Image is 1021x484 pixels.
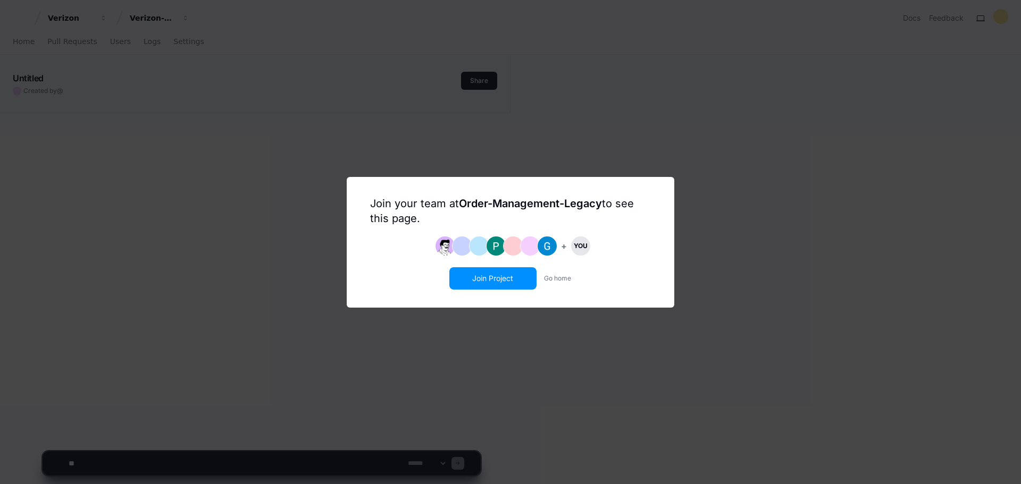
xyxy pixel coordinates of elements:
span: to see this page. [370,197,634,225]
button: Go home [544,274,571,283]
a: Docs [903,13,920,23]
a: Home [13,30,35,54]
span: Pull Requests [47,38,97,45]
span: @ [57,87,63,95]
img: avatar [436,236,455,256]
button: Verizon [44,9,112,28]
div: Verizon-Clarify-Order-Management [130,13,175,23]
img: ACg8ocLgD4B0PbMnFCRezSs6CxZErLn06tF4Svvl2GU3TFAxQEAh9w=s96-c [538,236,557,256]
a: Pull Requests [47,30,97,54]
span: Settings [173,38,204,45]
button: Feedback [929,13,964,23]
a: Users [110,30,131,54]
span: Logs [144,38,161,45]
button: Share [461,72,497,90]
span: Created by [23,87,63,95]
a: Settings [173,30,204,54]
div: + [561,240,567,252]
span: Home [13,38,35,45]
span: Users [110,38,131,45]
span: Join your team at [370,197,459,210]
button: Join Project [450,268,535,288]
div: Verizon [48,13,94,23]
span: Order-Management-Legacy [459,197,602,210]
h1: Untitled [13,72,44,84]
button: Verizon-Clarify-Order-Management [125,9,194,28]
p: You [571,236,590,256]
a: Logs [144,30,161,54]
img: ACg8ocLL3vXvdba5S5V7nChXuiKYjYAj5GQFF3QGVBb6etwgLiZA=s96-c [487,236,506,256]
